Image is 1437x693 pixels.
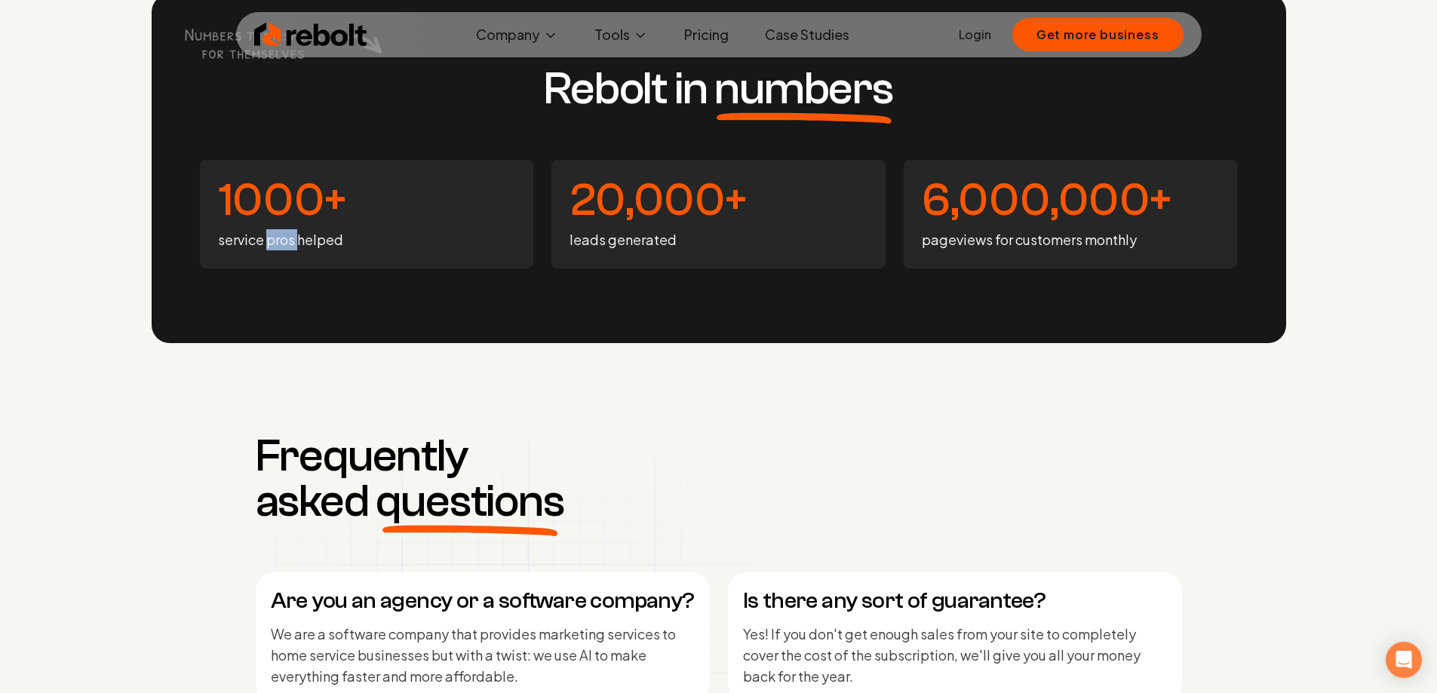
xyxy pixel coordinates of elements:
a: Login [959,26,991,44]
img: Rebolt Logo [254,20,367,50]
button: Get more business [1012,18,1184,51]
h4: 6,000,000+ [922,178,1220,223]
p: leads generated [570,229,867,250]
p: We are a software company that provides marketing services to home service businesses but with a ... [271,624,695,687]
span: questions [376,479,563,524]
button: Tools [582,20,660,50]
div: Open Intercom Messenger [1386,642,1422,678]
h4: 1000+ [218,178,516,223]
h3: Rebolt in [544,66,893,112]
p: pageviews for customers monthly [922,229,1220,250]
button: Company [464,20,570,50]
h4: Is there any sort of guarantee? [743,587,1167,615]
a: Pricing [672,20,741,50]
a: Case Studies [753,20,861,50]
p: service pros helped [218,229,516,250]
h3: Frequently asked [256,434,582,524]
h4: 20,000+ [570,178,867,223]
h4: Are you an agency or a software company? [271,587,695,615]
span: numbers [714,66,893,112]
p: Yes! If you don't get enough sales from your site to completely cover the cost of the subscriptio... [743,624,1167,687]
